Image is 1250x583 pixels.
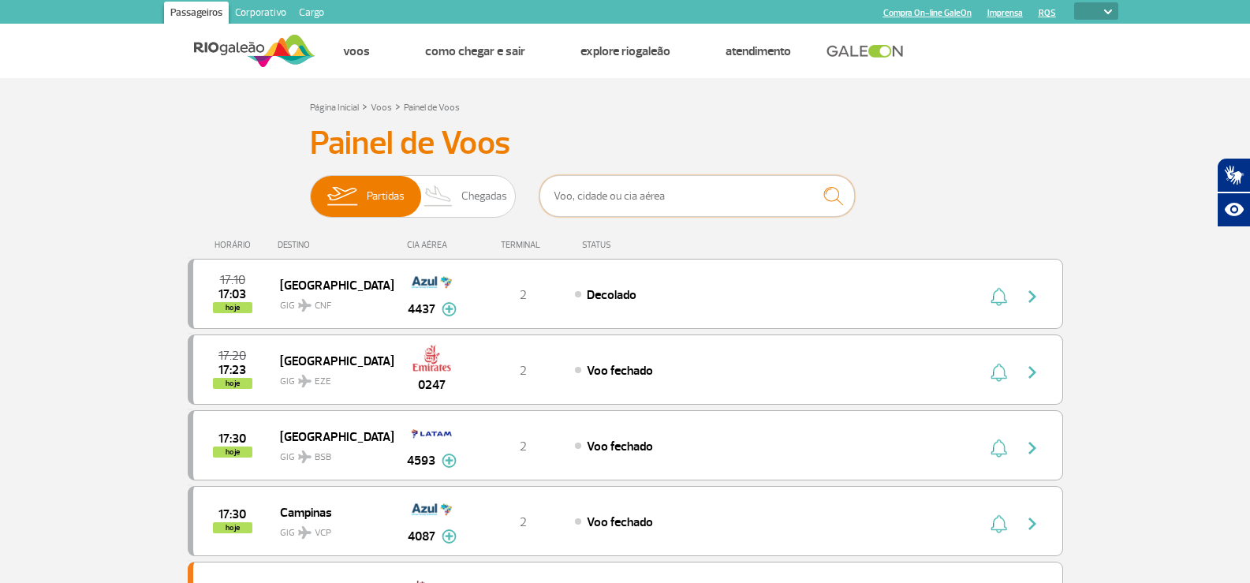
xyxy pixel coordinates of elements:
span: 2025-09-29 17:10:00 [220,275,245,286]
span: 2 [520,439,527,454]
span: VCP [315,526,331,540]
a: Compra On-line GaleOn [883,8,972,18]
img: slider-desembarque [416,176,462,217]
span: GIG [280,366,381,389]
span: Voo fechado [587,363,653,379]
img: seta-direita-painel-voo.svg [1023,439,1042,458]
div: TERMINAL [472,240,574,250]
a: > [395,97,401,115]
div: CIA AÉREA [393,240,472,250]
span: Partidas [367,176,405,217]
span: Decolado [587,287,636,303]
span: 2025-09-29 17:30:00 [218,433,246,444]
a: Cargo [293,2,330,27]
span: hoje [213,378,252,389]
span: EZE [315,375,331,389]
img: seta-direita-painel-voo.svg [1023,363,1042,382]
span: CNF [315,299,331,313]
a: RQS [1039,8,1056,18]
span: hoje [213,302,252,313]
div: DESTINO [278,240,393,250]
span: 2025-09-29 17:23:55 [218,364,246,376]
button: Abrir tradutor de língua de sinais. [1217,158,1250,192]
img: destiny_airplane.svg [298,450,312,463]
img: mais-info-painel-voo.svg [442,302,457,316]
img: destiny_airplane.svg [298,299,312,312]
a: Página Inicial [310,102,359,114]
a: Como chegar e sair [425,43,525,59]
img: destiny_airplane.svg [298,526,312,539]
img: slider-embarque [317,176,367,217]
span: 4593 [407,451,435,470]
h3: Painel de Voos [310,124,941,163]
span: 4087 [408,527,435,546]
span: 2 [520,514,527,530]
span: GIG [280,442,381,465]
span: 2 [520,287,527,303]
span: BSB [315,450,331,465]
span: Chegadas [461,176,507,217]
a: Painel de Voos [404,102,460,114]
div: STATUS [574,240,703,250]
span: GIG [280,518,381,540]
img: destiny_airplane.svg [298,375,312,387]
img: seta-direita-painel-voo.svg [1023,514,1042,533]
a: Atendimento [726,43,791,59]
a: > [362,97,368,115]
a: Voos [343,43,370,59]
span: hoje [213,447,252,458]
span: hoje [213,522,252,533]
input: Voo, cidade ou cia aérea [539,175,855,217]
span: 0247 [418,376,446,394]
span: 2025-09-29 17:30:00 [218,509,246,520]
button: Abrir recursos assistivos. [1217,192,1250,227]
a: Imprensa [987,8,1023,18]
span: [GEOGRAPHIC_DATA] [280,350,381,371]
span: [GEOGRAPHIC_DATA] [280,426,381,447]
img: sino-painel-voo.svg [991,514,1007,533]
img: sino-painel-voo.svg [991,287,1007,306]
span: Campinas [280,502,381,522]
span: Voo fechado [587,514,653,530]
span: 4437 [408,300,435,319]
span: 2 [520,363,527,379]
span: [GEOGRAPHIC_DATA] [280,275,381,295]
a: Corporativo [229,2,293,27]
a: Passageiros [164,2,229,27]
img: seta-direita-painel-voo.svg [1023,287,1042,306]
div: HORÁRIO [192,240,278,250]
a: Voos [371,102,392,114]
img: mais-info-painel-voo.svg [442,529,457,544]
a: Explore RIOgaleão [580,43,670,59]
span: Voo fechado [587,439,653,454]
img: sino-painel-voo.svg [991,363,1007,382]
span: GIG [280,290,381,313]
span: 2025-09-29 17:03:00 [218,289,246,300]
div: Plugin de acessibilidade da Hand Talk. [1217,158,1250,227]
span: 2025-09-29 17:20:00 [218,350,246,361]
img: sino-painel-voo.svg [991,439,1007,458]
img: mais-info-painel-voo.svg [442,454,457,468]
